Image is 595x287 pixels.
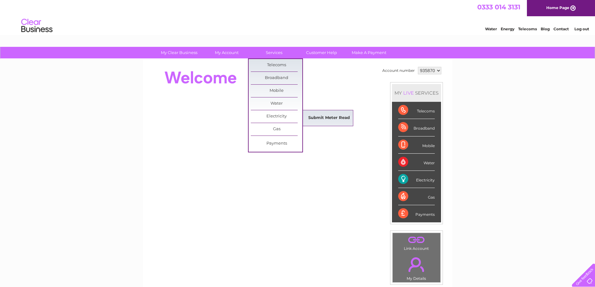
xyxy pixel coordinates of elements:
[251,59,302,72] a: Telecoms
[398,171,435,188] div: Electricity
[251,85,302,97] a: Mobile
[248,47,300,58] a: Services
[296,47,347,58] a: Customer Help
[394,235,439,245] a: .
[150,3,445,30] div: Clear Business is a trading name of Verastar Limited (registered in [GEOGRAPHIC_DATA] No. 3667643...
[553,27,569,31] a: Contact
[398,119,435,136] div: Broadband
[392,252,441,283] td: My Details
[251,110,302,123] a: Electricity
[402,90,415,96] div: LIVE
[201,47,252,58] a: My Account
[574,27,589,31] a: Log out
[251,137,302,150] a: Payments
[392,233,441,252] td: Link Account
[398,154,435,171] div: Water
[381,65,416,76] td: Account number
[153,47,205,58] a: My Clear Business
[477,3,520,11] a: 0333 014 3131
[392,84,441,102] div: MY SERVICES
[21,16,53,35] img: logo.png
[501,27,514,31] a: Energy
[303,112,355,124] a: Submit Meter Read
[251,72,302,84] a: Broadband
[394,254,439,275] a: .
[485,27,497,31] a: Water
[398,102,435,119] div: Telecoms
[251,97,302,110] a: Water
[541,27,550,31] a: Blog
[251,123,302,136] a: Gas
[398,188,435,205] div: Gas
[518,27,537,31] a: Telecoms
[398,136,435,154] div: Mobile
[398,205,435,222] div: Payments
[343,47,395,58] a: Make A Payment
